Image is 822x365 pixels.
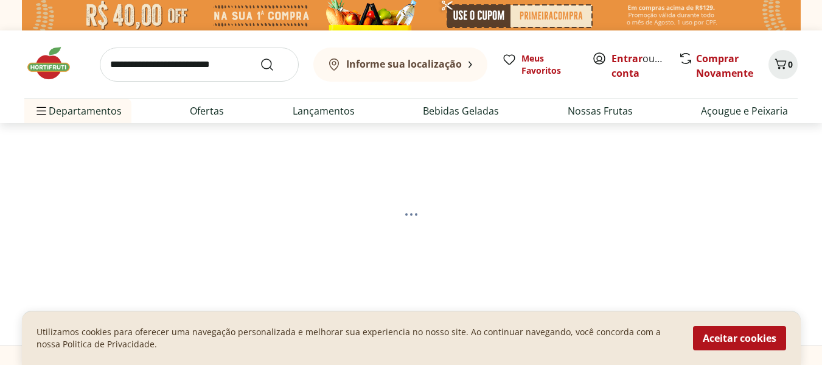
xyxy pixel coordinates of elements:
a: Nossas Frutas [568,104,633,118]
b: Informe sua localização [346,57,462,71]
a: Ofertas [190,104,224,118]
input: search [100,48,299,82]
a: Criar conta [611,52,678,80]
img: Hortifruti [24,45,85,82]
button: Carrinho [768,50,798,79]
button: Aceitar cookies [693,326,786,350]
a: Entrar [611,52,643,65]
a: Açougue e Peixaria [701,104,788,118]
button: Informe sua localização [313,48,487,82]
button: Submit Search [260,57,289,72]
a: Lançamentos [293,104,355,118]
button: Menu [34,96,49,126]
a: Meus Favoritos [502,52,577,77]
a: Comprar Novamente [696,52,753,80]
span: Meus Favoritos [521,52,577,77]
span: Departamentos [34,96,122,126]
span: 0 [788,58,793,70]
a: Bebidas Geladas [423,104,499,118]
span: ou [611,51,666,80]
p: Utilizamos cookies para oferecer uma navegação personalizada e melhorar sua experiencia no nosso ... [37,326,678,350]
